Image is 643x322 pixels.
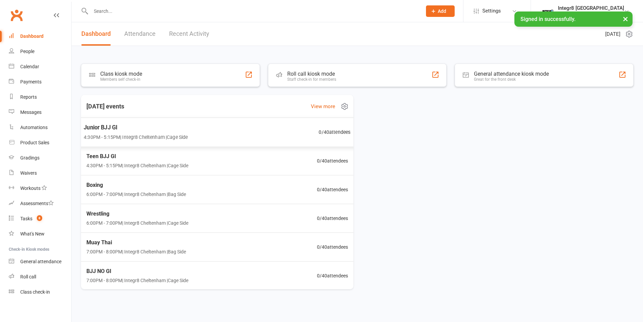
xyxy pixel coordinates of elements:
[100,71,142,77] div: Class kiosk mode
[317,186,348,193] span: 0 / 40 attendees
[20,125,48,130] div: Automations
[317,243,348,251] span: 0 / 40 attendees
[20,259,61,264] div: General attendance
[520,16,575,22] span: Signed in successfully.
[9,74,71,90] a: Payments
[9,181,71,196] a: Workouts
[287,71,336,77] div: Roll call kiosk mode
[9,211,71,226] a: Tasks 8
[86,162,188,169] span: 4:30PM - 5:15PM | Integr8 Cheltenham | Cage Side
[86,209,188,218] span: Wrestling
[619,11,632,26] button: ×
[81,100,130,113] h3: [DATE] events
[86,181,186,190] span: Boxing
[9,44,71,59] a: People
[20,79,42,84] div: Payments
[20,289,50,295] div: Class check-in
[9,284,71,300] a: Class kiosk mode
[20,274,36,279] div: Roll call
[9,59,71,74] a: Calendar
[317,215,348,222] span: 0 / 40 attendees
[20,64,39,69] div: Calendar
[9,105,71,120] a: Messages
[20,170,37,176] div: Waivers
[9,29,71,44] a: Dashboard
[9,226,71,242] a: What's New
[319,128,350,136] span: 0 / 40 attendees
[86,191,186,198] span: 6:00PM - 7:00PM | Integr8 Cheltenham | Bag Side
[558,11,624,17] div: Integr8 [GEOGRAPHIC_DATA]
[311,102,335,110] a: View more
[86,219,188,227] span: 6:00PM - 7:00PM | Integr8 Cheltenham | Cage Side
[317,157,348,165] span: 0 / 40 attendees
[124,22,156,46] a: Attendance
[86,238,186,247] span: Muay Thai
[474,71,549,77] div: General attendance kiosk mode
[9,120,71,135] a: Automations
[20,201,54,206] div: Assessments
[474,77,549,82] div: Great for the front desk
[541,4,555,18] img: thumb_image1744271085.png
[20,155,39,160] div: Gradings
[37,215,42,221] span: 8
[20,109,42,115] div: Messages
[605,30,620,38] span: [DATE]
[20,33,44,39] div: Dashboard
[9,150,71,166] a: Gradings
[482,3,501,19] span: Settings
[20,140,49,145] div: Product Sales
[84,133,188,141] span: 4:30PM - 5:15PM | Integr8 Cheltenham | Cage Side
[84,123,188,132] span: Junior BJJ GI
[8,7,25,24] a: Clubworx
[100,77,142,82] div: Members self check-in
[9,135,71,150] a: Product Sales
[9,90,71,105] a: Reports
[86,152,188,161] span: Teen BJJ GI
[20,94,37,100] div: Reports
[20,49,34,54] div: People
[86,277,188,284] span: 7:00PM - 8:00PM | Integr8 Cheltenham | Cage Side
[558,5,624,11] div: Integr8 [GEOGRAPHIC_DATA]
[81,22,111,46] a: Dashboard
[317,272,348,279] span: 0 / 40 attendees
[9,269,71,284] a: Roll call
[86,267,188,276] span: BJJ NO GI
[169,22,209,46] a: Recent Activity
[89,6,417,16] input: Search...
[438,8,446,14] span: Add
[20,231,45,237] div: What's New
[9,166,71,181] a: Waivers
[9,254,71,269] a: General attendance kiosk mode
[426,5,455,17] button: Add
[287,77,336,82] div: Staff check-in for members
[86,248,186,255] span: 7:00PM - 8:00PM | Integr8 Cheltenham | Bag Side
[20,185,41,191] div: Workouts
[20,216,32,221] div: Tasks
[9,196,71,211] a: Assessments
